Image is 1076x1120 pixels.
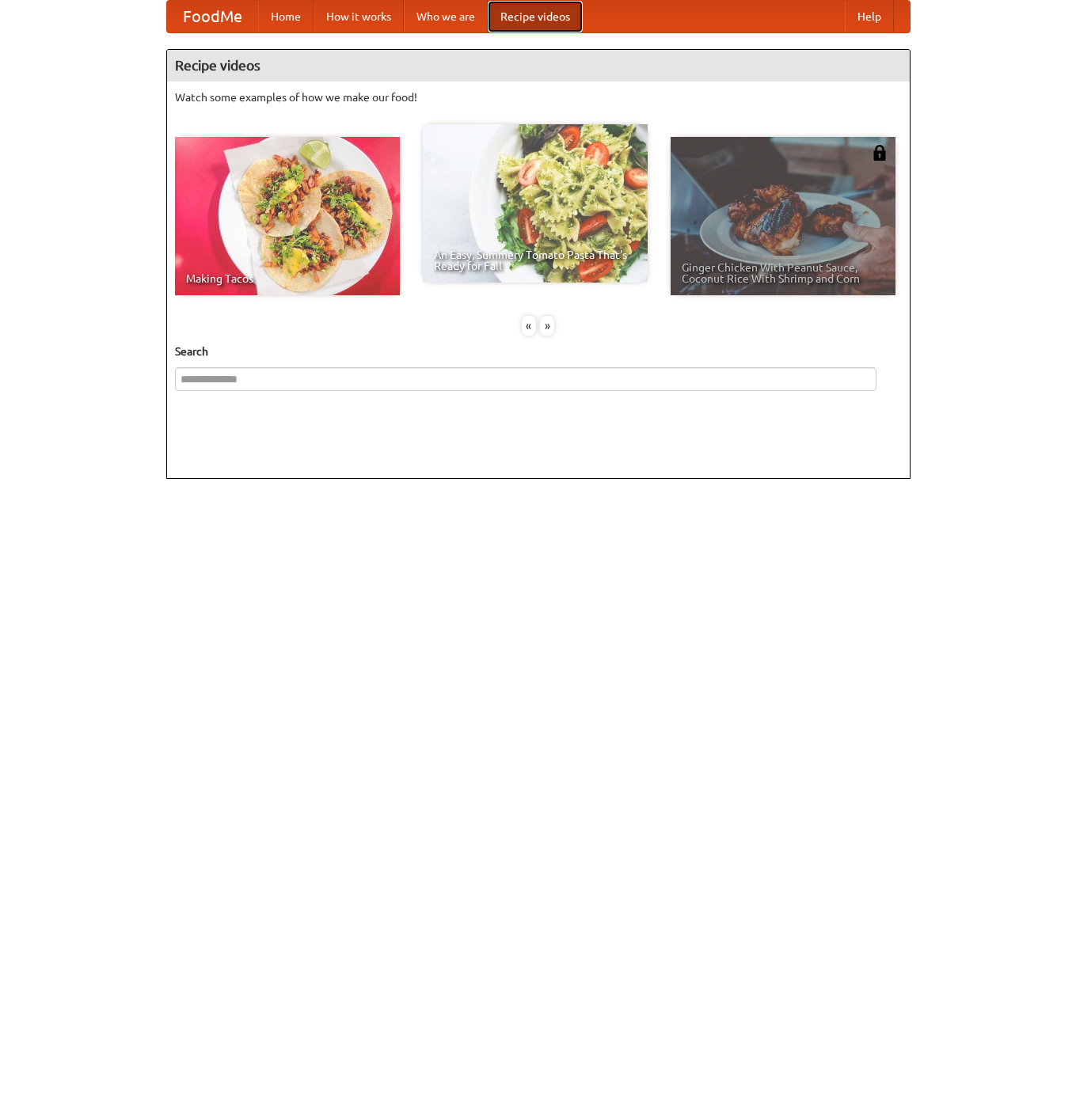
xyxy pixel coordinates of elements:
span: An Easy, Summery Tomato Pasta That's Ready for Fall [434,249,637,271]
h5: Search [175,344,902,359]
div: » [540,316,554,336]
img: 483408.png [872,145,888,161]
div: « [522,316,536,336]
a: Making Tacos [175,137,400,295]
a: FoodMe [167,1,258,32]
p: Watch some examples of how we make our food! [175,89,902,105]
a: Who we are [404,1,488,32]
a: Home [258,1,314,32]
h4: Recipe videos [167,50,910,82]
span: Making Tacos [186,273,389,284]
a: An Easy, Summery Tomato Pasta That's Ready for Fall [423,124,648,283]
a: Recipe videos [488,1,583,32]
a: How it works [314,1,404,32]
a: Help [845,1,894,32]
